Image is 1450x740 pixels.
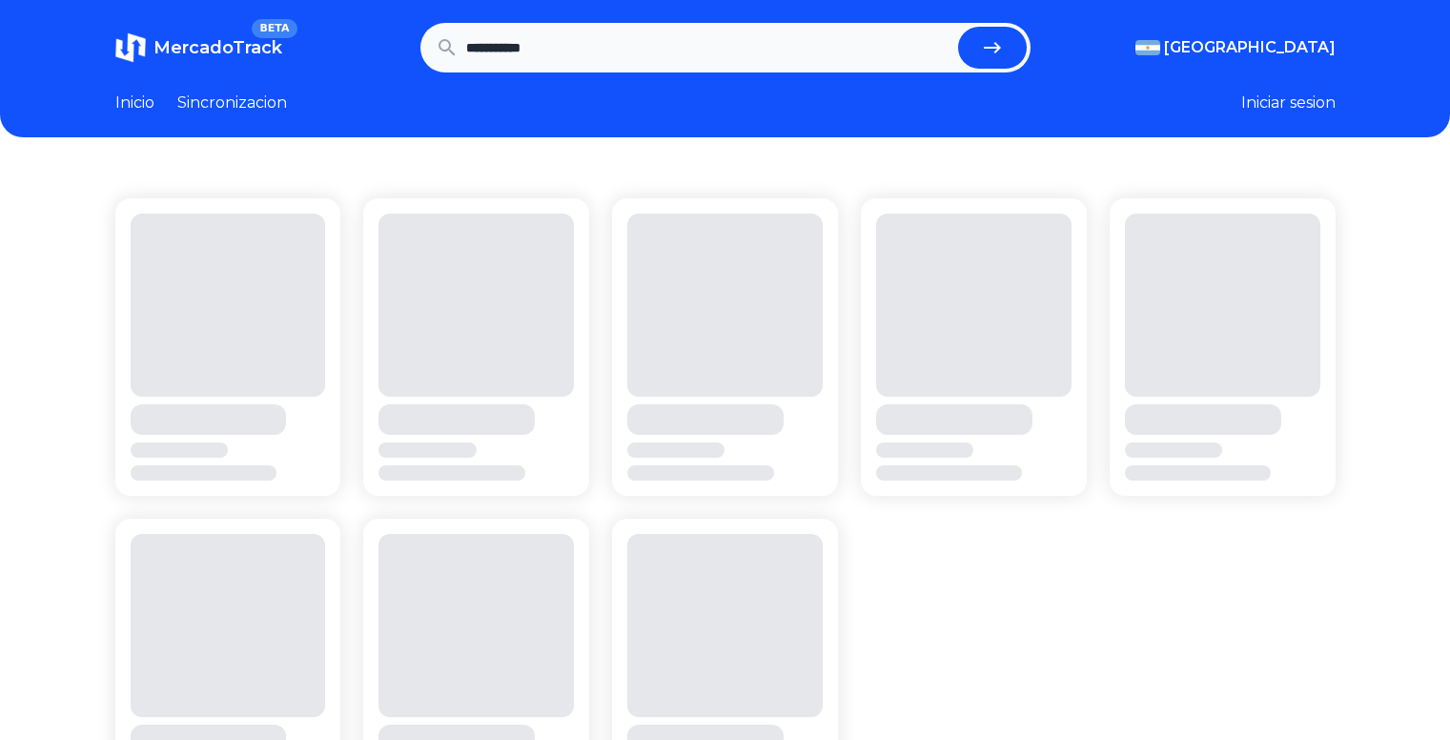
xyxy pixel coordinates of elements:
img: MercadoTrack [115,32,146,63]
span: [GEOGRAPHIC_DATA] [1164,36,1336,59]
a: Inicio [115,92,154,114]
button: Iniciar sesion [1241,92,1336,114]
a: MercadoTrackBETA [115,32,282,63]
span: BETA [252,19,296,38]
span: MercadoTrack [153,37,282,58]
button: [GEOGRAPHIC_DATA] [1135,36,1336,59]
a: Sincronizacion [177,92,287,114]
img: Argentina [1135,40,1160,55]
